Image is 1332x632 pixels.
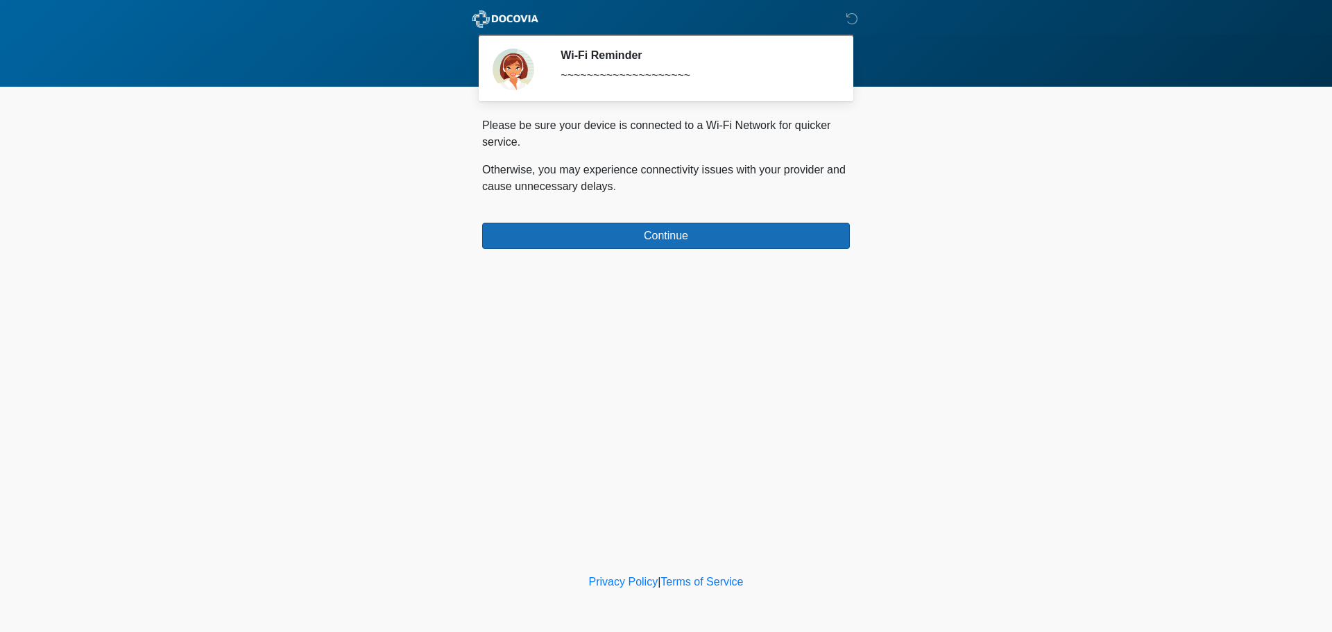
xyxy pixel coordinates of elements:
a: Privacy Policy [589,576,658,588]
p: Otherwise, you may experience connectivity issues with your provider and cause unnecessary delays [482,162,850,195]
p: Please be sure your device is connected to a Wi-Fi Network for quicker service. [482,117,850,151]
h2: Wi-Fi Reminder [561,49,829,62]
button: Continue [482,223,850,249]
img: ABC Med Spa- GFEase Logo [468,10,543,28]
img: Agent Avatar [493,49,534,90]
div: ~~~~~~~~~~~~~~~~~~~~ [561,67,829,84]
a: | [658,576,660,588]
a: Terms of Service [660,576,743,588]
span: . [613,180,616,192]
